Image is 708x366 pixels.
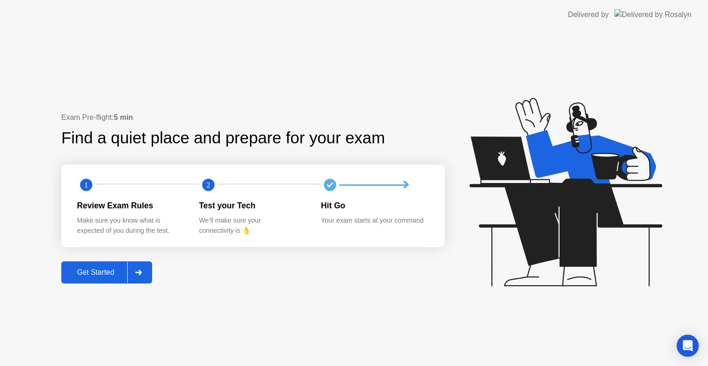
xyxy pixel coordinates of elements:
[206,181,210,189] text: 2
[77,200,184,212] div: Review Exam Rules
[61,112,445,123] div: Exam Pre-flight:
[677,335,699,357] div: Open Intercom Messenger
[568,9,609,20] div: Delivered by
[199,216,307,236] div: We’ll make sure your connectivity is 👌
[77,216,184,236] div: Make sure you know what is expected of you during the test.
[61,261,152,283] button: Get Started
[199,200,307,212] div: Test your Tech
[114,113,133,121] b: 5 min
[321,216,428,226] div: Your exam starts at your command
[61,126,386,150] div: Find a quiet place and prepare for your exam
[321,200,428,212] div: Hit Go
[84,181,88,189] text: 1
[614,9,691,20] img: Delivered by Rosalyn
[64,268,127,277] div: Get Started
